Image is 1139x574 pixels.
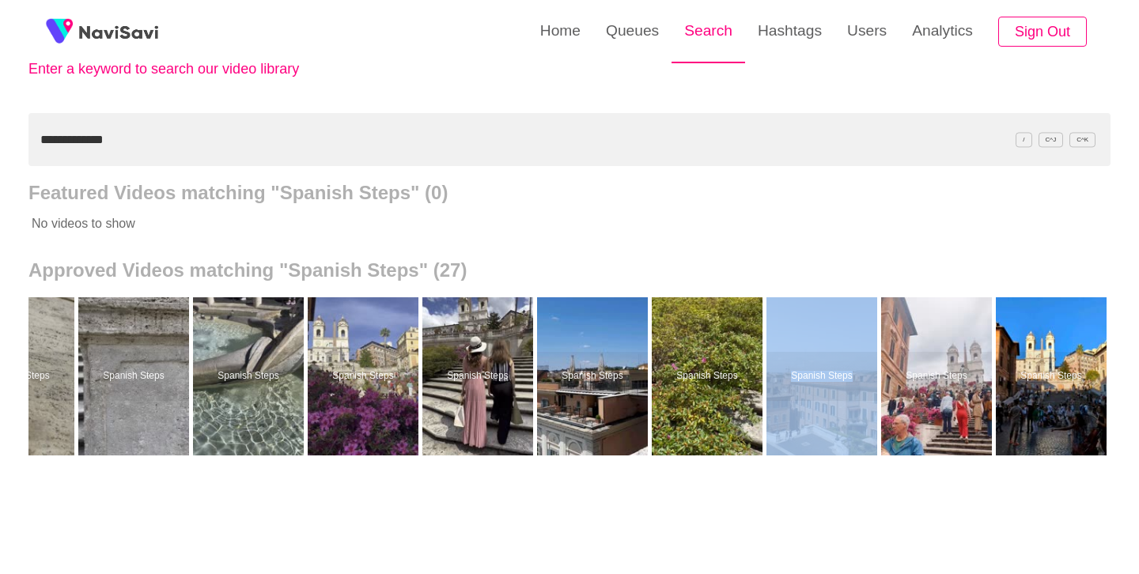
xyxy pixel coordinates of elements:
[881,297,996,455] a: Spanish StepsSpanish Steps
[996,297,1111,455] a: Spanish StepsSpanish Steps
[193,297,308,455] a: Spanish StepsSpanish Steps
[28,182,1111,204] h2: Featured Videos matching "Spanish Steps" (0)
[28,204,1002,244] p: No videos to show
[1039,132,1064,147] span: C^J
[1016,132,1031,147] span: /
[78,297,193,455] a: Spanish StepsSpanish Steps
[28,61,377,77] p: Enter a keyword to search our video library
[766,297,881,455] a: Spanish StepsSpanish Steps
[28,259,1111,281] h2: Approved Videos matching "Spanish Steps" (27)
[422,297,537,455] a: Spanish StepsSpanish Steps
[79,24,158,40] img: fireSpot
[1069,132,1095,147] span: C^K
[652,297,766,455] a: Spanish StepsSpanish Steps
[537,297,652,455] a: Spanish StepsSpanish Steps
[40,12,79,51] img: fireSpot
[998,17,1087,47] button: Sign Out
[308,297,422,455] a: Spanish StepsSpanish Steps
